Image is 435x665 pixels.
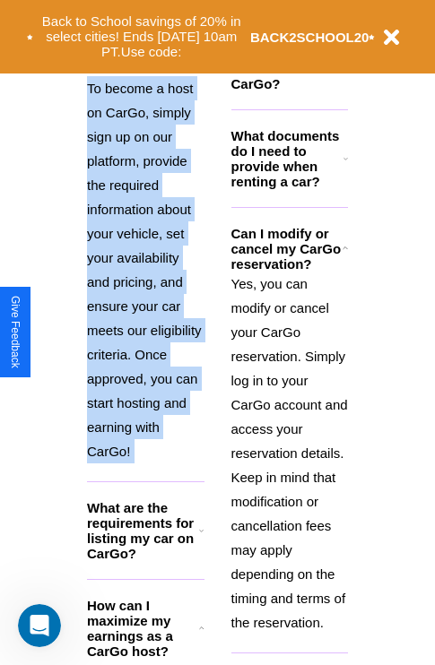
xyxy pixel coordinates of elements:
[231,226,343,272] h3: Can I modify or cancel my CarGo reservation?
[18,604,61,647] iframe: Intercom live chat
[231,272,349,635] p: Yes, you can modify or cancel your CarGo reservation. Simply log in to your CarGo account and acc...
[87,76,204,463] p: To become a host on CarGo, simply sign up on our platform, provide the required information about...
[87,598,199,659] h3: How can I maximize my earnings as a CarGo host?
[87,500,199,561] h3: What are the requirements for listing my car on CarGo?
[33,9,250,65] button: Back to School savings of 20% in select cities! Ends [DATE] 10am PT.Use code:
[9,296,22,368] div: Give Feedback
[250,30,370,45] b: BACK2SCHOOL20
[231,128,344,189] h3: What documents do I need to provide when renting a car?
